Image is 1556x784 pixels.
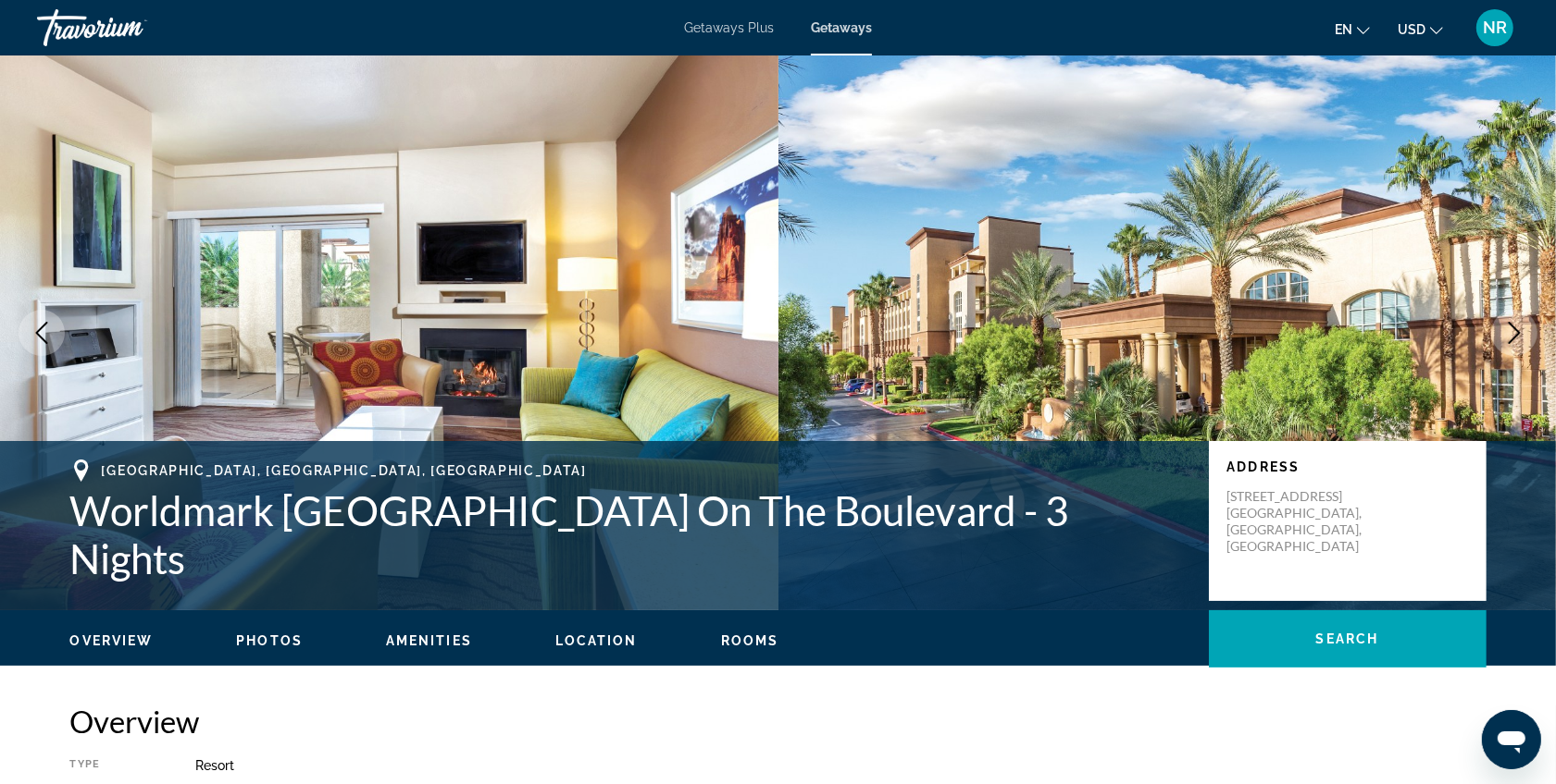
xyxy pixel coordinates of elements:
span: Search [1316,631,1379,646]
button: Rooms [721,632,779,649]
span: Rooms [721,633,779,648]
button: Previous image [19,310,65,356]
a: Travorium [37,4,222,52]
span: USD [1398,22,1425,37]
button: Photos [236,632,303,649]
button: Change language [1335,16,1370,43]
button: User Menu [1471,8,1519,47]
div: Type [70,758,149,773]
p: Address [1227,459,1468,474]
a: Getaways Plus [684,20,774,35]
span: Location [555,633,638,648]
span: NR [1483,18,1507,37]
button: Amenities [386,632,472,649]
iframe: Button to launch messaging window [1482,710,1541,769]
span: en [1335,22,1352,37]
span: Amenities [386,633,472,648]
h2: Overview [70,703,1487,740]
button: Location [555,632,638,649]
span: [GEOGRAPHIC_DATA], [GEOGRAPHIC_DATA], [GEOGRAPHIC_DATA] [102,463,587,478]
h1: Worldmark [GEOGRAPHIC_DATA] On The Boulevard - 3 Nights [70,486,1190,582]
button: Search [1209,610,1487,668]
button: Next image [1491,310,1537,356]
button: Change currency [1398,16,1443,43]
button: Overview [70,632,154,649]
a: Getaways [811,20,872,35]
p: [STREET_ADDRESS] [GEOGRAPHIC_DATA], [GEOGRAPHIC_DATA], [GEOGRAPHIC_DATA] [1227,488,1376,555]
span: Photos [236,633,303,648]
span: Overview [70,633,154,648]
div: Resort [195,758,1487,773]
